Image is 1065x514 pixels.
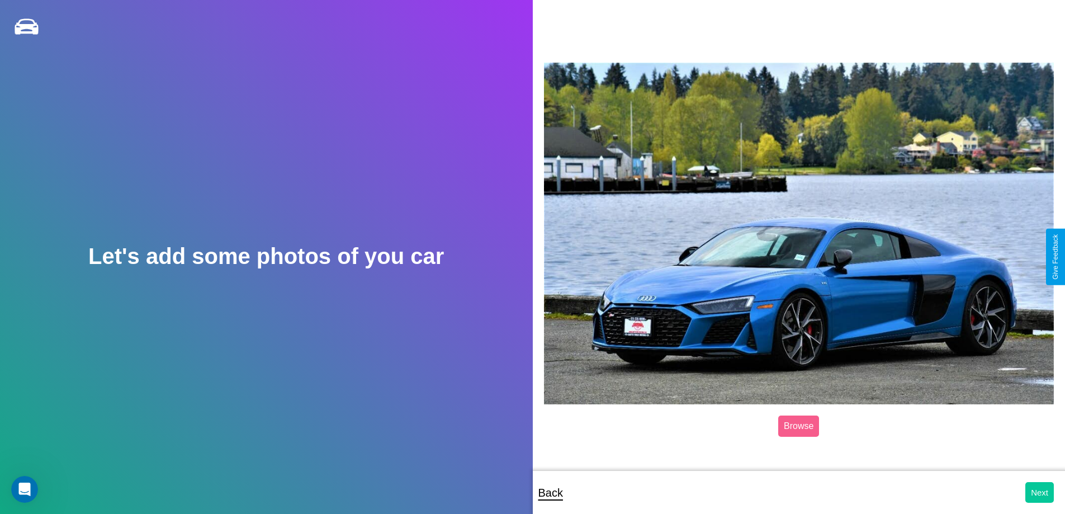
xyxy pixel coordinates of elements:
button: Next [1025,482,1054,503]
label: Browse [778,416,819,437]
h2: Let's add some photos of you car [88,244,444,269]
iframe: Intercom live chat [11,476,38,503]
img: posted [544,63,1054,405]
p: Back [538,483,563,503]
div: Give Feedback [1052,234,1059,280]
